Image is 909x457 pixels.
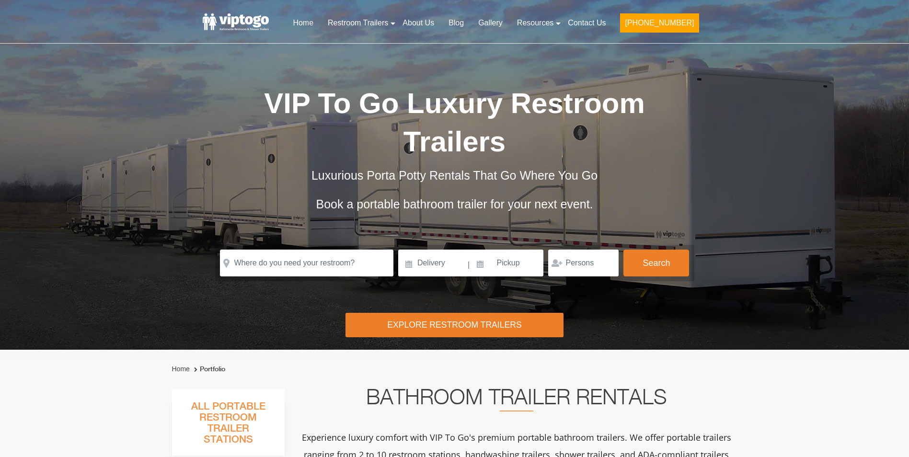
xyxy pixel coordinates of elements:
li: Portfolio [192,364,225,375]
span: VIP To Go Luxury Restroom Trailers [264,87,645,158]
a: Restroom Trailers [321,12,395,34]
button: Search [623,250,689,276]
span: Book a portable bathroom trailer for your next event. [316,197,593,211]
div: Explore Restroom Trailers [345,313,564,337]
input: Delivery [398,250,467,276]
span: | [468,250,470,280]
a: Resources [510,12,561,34]
h2: Bathroom Trailer Rentals [298,388,736,411]
h3: All Portable Restroom Trailer Stations [172,398,285,456]
input: Persons [548,250,619,276]
a: Home [172,365,190,373]
button: [PHONE_NUMBER] [620,13,699,33]
a: About Us [395,12,441,34]
a: Contact Us [561,12,613,34]
a: Home [286,12,321,34]
input: Where do you need your restroom? [220,250,393,276]
a: Blog [441,12,471,34]
a: [PHONE_NUMBER] [613,12,706,38]
input: Pickup [471,250,544,276]
a: Gallery [471,12,510,34]
span: Luxurious Porta Potty Rentals That Go Where You Go [311,169,598,182]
